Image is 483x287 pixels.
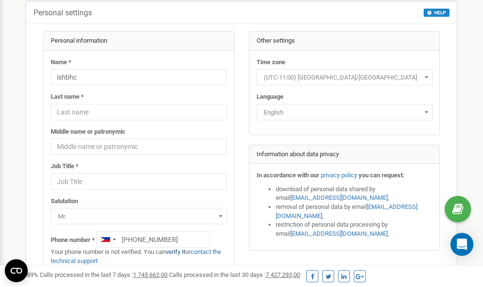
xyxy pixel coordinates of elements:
[257,69,433,85] span: (UTC-11:00) Pacific/Midway
[276,203,417,219] a: [EMAIL_ADDRESS][DOMAIN_NAME]
[40,271,168,278] span: Calls processed in the last 7 days :
[34,9,92,17] h5: Personal settings
[51,69,227,85] input: Name
[257,92,283,102] label: Language
[51,138,227,155] input: Middle name or patronymic
[51,104,227,120] input: Last name
[257,172,319,179] strong: In accordance with our
[51,127,125,137] label: Middle name or patronymic
[424,9,449,17] button: HELP
[291,194,388,201] a: [EMAIL_ADDRESS][DOMAIN_NAME]
[276,185,433,203] li: download of personal data shared by email ,
[54,210,224,223] span: Mr.
[51,236,95,245] label: Phone number *
[51,92,84,102] label: Last name *
[276,203,433,220] li: removal of personal data by email ,
[51,173,227,190] input: Job Title
[51,248,221,264] a: contact the technical support
[260,106,429,119] span: English
[51,248,227,265] p: Your phone number is not verified. You can or
[44,32,234,51] div: Personal information
[51,58,71,67] label: Name *
[5,259,28,282] button: Open CMP widget
[257,104,433,120] span: English
[266,271,300,278] u: 7 427 293,00
[51,197,78,206] label: Salutation
[249,145,440,164] div: Information about data privacy
[359,172,404,179] strong: you can request:
[291,230,388,237] a: [EMAIL_ADDRESS][DOMAIN_NAME]
[96,231,210,248] input: +1-800-555-55-55
[133,271,168,278] u: 1 745 662,00
[97,232,119,247] div: Telephone country code
[51,162,79,171] label: Job Title *
[249,32,440,51] div: Other settings
[276,220,433,238] li: restriction of personal data processing by email .
[321,172,357,179] a: privacy policy
[257,58,285,67] label: Time zone
[169,271,300,278] span: Calls processed in the last 30 days :
[260,71,429,84] span: (UTC-11:00) Pacific/Midway
[450,233,473,256] div: Open Intercom Messenger
[166,248,185,255] a: verify it
[51,208,227,224] span: Mr.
